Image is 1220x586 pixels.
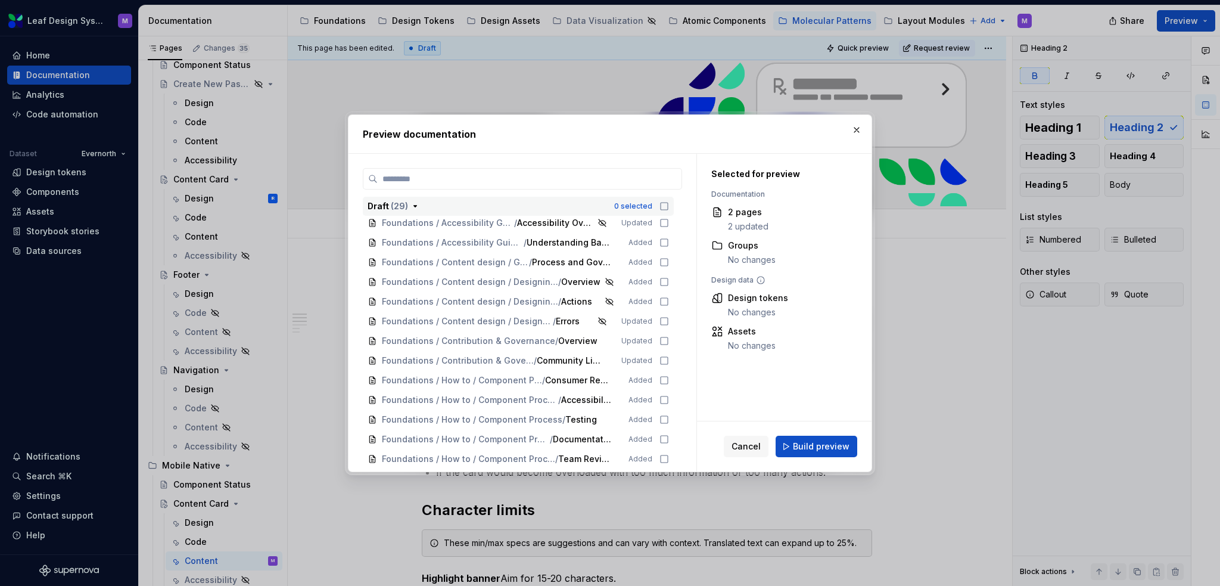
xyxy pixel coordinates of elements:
span: ( 29 ) [391,201,408,211]
span: Foundations / How to / Component Process [382,414,562,426]
span: / [555,335,558,347]
span: Foundations / Accessibility Guidelines [382,237,524,249]
div: Assets [728,325,776,337]
span: Added [628,238,652,247]
span: / [558,394,561,406]
button: Cancel [724,436,768,457]
span: Cancel [732,441,761,452]
span: Added [628,435,652,444]
span: Errors [556,315,580,327]
div: 0 selected [614,201,652,211]
span: Updated [621,336,652,346]
span: / [524,237,527,249]
span: / [558,296,561,308]
span: / [534,355,537,367]
span: Foundations / Content design / Designing content [382,276,558,288]
span: Foundations / How to / Component Process [382,394,558,406]
span: Testing [565,414,597,426]
span: Consumer Review [545,374,612,386]
div: Draft [368,200,408,212]
span: Foundations / Accessibility Guidelines [382,217,514,229]
button: Build preview [776,436,857,457]
h2: Preview documentation [363,127,857,141]
span: Build preview [793,441,849,452]
span: / [562,414,565,426]
div: Selected for preview [711,168,844,180]
span: Foundations / Content design / Designing content [382,296,558,308]
div: No changes [728,254,776,266]
span: Accessibility Overview [517,217,595,229]
span: Updated [621,356,652,365]
div: Documentation [711,190,844,199]
span: Added [628,376,652,385]
span: Overview [558,335,597,347]
div: Groups [728,240,776,252]
div: No changes [728,306,788,318]
span: Added [628,277,652,287]
span: Community Library [537,355,605,367]
span: / [558,276,561,288]
div: No changes [728,340,776,352]
span: Foundations / How to / Component Process [382,433,550,445]
span: Team Review [558,453,612,465]
span: / [514,217,517,229]
span: Foundations / Content design / Getting started [382,256,529,268]
span: Added [628,258,652,267]
span: Added [628,454,652,464]
span: Documentation [553,433,612,445]
div: Design tokens [728,292,788,304]
span: Foundations / How to / Component Process [382,374,542,386]
span: / [550,433,553,445]
span: Added [628,395,652,405]
span: / [555,453,558,465]
span: / [529,256,532,268]
span: Foundations / Contribution & Governance [382,335,555,347]
div: 2 updated [728,221,768,232]
span: Foundations / Content design / Designing content [382,315,553,327]
button: Draft (29)0 selected [363,197,674,216]
span: Accessibility [561,394,612,406]
span: Added [628,297,652,306]
span: / [553,315,556,327]
div: 2 pages [728,206,768,218]
span: Updated [621,317,652,326]
span: Updated [621,218,652,228]
span: Added [628,415,652,424]
span: Foundations / How to / Component Process [382,453,555,465]
span: Overview [561,276,600,288]
span: Foundations / Contribution & Governance [382,355,534,367]
div: Design data [711,275,844,285]
span: Actions [561,296,592,308]
span: Understanding Barriers [527,237,612,249]
span: Process and Governance [532,256,612,268]
span: / [542,374,545,386]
